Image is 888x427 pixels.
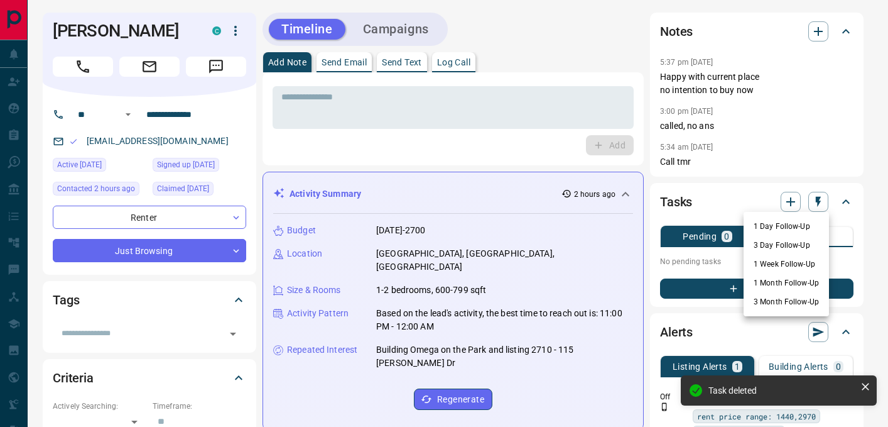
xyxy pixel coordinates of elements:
[744,274,829,292] li: 1 Month Follow-Up
[744,292,829,311] li: 3 Month Follow-Up
[744,217,829,236] li: 1 Day Follow-Up
[744,236,829,255] li: 3 Day Follow-Up
[708,385,855,396] div: Task deleted
[744,255,829,274] li: 1 Week Follow-Up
